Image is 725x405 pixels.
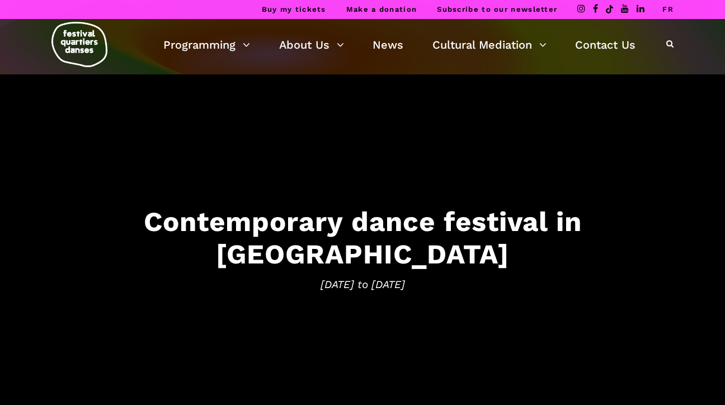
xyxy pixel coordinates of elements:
[432,35,547,54] a: Cultural Mediation
[16,205,709,271] h3: Contemporary dance festival in [GEOGRAPHIC_DATA]
[262,5,326,13] a: Buy my tickets
[279,35,344,54] a: About Us
[373,35,403,54] a: News
[346,5,417,13] a: Make a donation
[16,276,709,293] span: [DATE] to [DATE]
[662,5,674,13] a: FR
[163,35,250,54] a: Programming
[575,35,635,54] a: Contact Us
[51,22,107,67] img: logo-fqd-med
[437,5,557,13] a: Subscribe to our newsletter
